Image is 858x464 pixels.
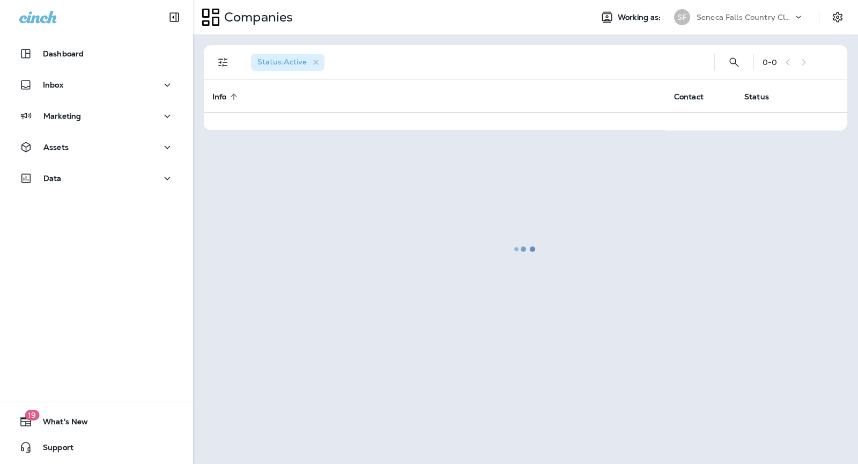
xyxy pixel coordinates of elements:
[11,411,182,432] button: 19What's New
[43,143,69,151] p: Assets
[618,13,663,22] span: Working as:
[32,417,88,430] span: What's New
[43,112,81,120] p: Marketing
[220,9,293,25] p: Companies
[43,174,62,183] p: Data
[11,136,182,158] button: Assets
[159,6,189,28] button: Collapse Sidebar
[11,105,182,127] button: Marketing
[32,443,73,456] span: Support
[674,9,690,25] div: SF
[11,168,182,189] button: Data
[43,49,84,58] p: Dashboard
[11,74,182,96] button: Inbox
[43,81,63,89] p: Inbox
[828,8,847,27] button: Settings
[697,13,793,21] p: Seneca Falls Country Club
[25,410,39,421] span: 19
[11,43,182,64] button: Dashboard
[11,437,182,458] button: Support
